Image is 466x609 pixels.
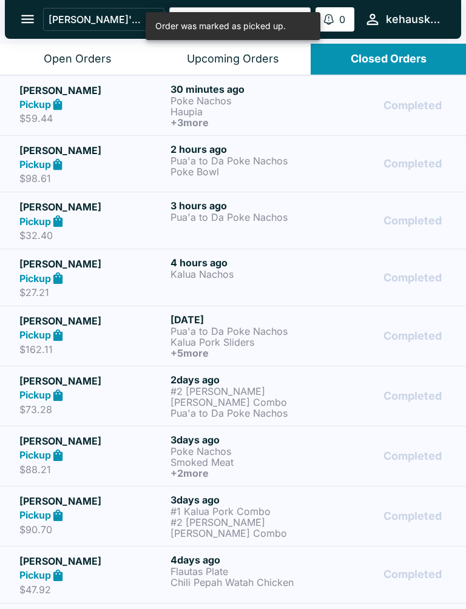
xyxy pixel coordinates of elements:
[171,348,317,358] h6: + 5 more
[171,434,220,446] span: 3 days ago
[171,577,317,588] p: Chili Pepah Watah Chicken
[171,506,317,517] p: #1 Kalua Pork Combo
[171,494,220,506] span: 3 days ago
[19,200,166,214] h5: [PERSON_NAME]
[171,566,317,577] p: Flautas Plate
[49,13,142,25] p: [PERSON_NAME]'s Kitchen
[19,509,51,521] strong: Pickup
[171,95,317,106] p: Poke Nachos
[171,269,317,280] p: Kalua Nachos
[171,374,220,386] span: 2 days ago
[171,386,317,408] p: #2 [PERSON_NAME] [PERSON_NAME] Combo
[19,229,166,241] p: $32.40
[171,446,317,457] p: Poke Nachos
[187,52,279,66] div: Upcoming Orders
[171,468,317,479] h6: + 2 more
[19,584,166,596] p: $47.92
[171,200,317,212] h6: 3 hours ago
[386,12,442,27] div: kehauskitchen
[171,257,317,269] h6: 4 hours ago
[171,326,317,337] p: Pua'a to Da Poke Nachos
[44,52,112,66] div: Open Orders
[171,143,317,155] h6: 2 hours ago
[19,257,166,271] h5: [PERSON_NAME]
[171,166,317,177] p: Poke Bowl
[171,117,317,128] h6: + 3 more
[19,569,51,581] strong: Pickup
[19,112,166,124] p: $59.44
[171,554,220,566] span: 4 days ago
[19,314,166,328] h5: [PERSON_NAME]
[19,83,166,98] h5: [PERSON_NAME]
[351,52,427,66] div: Closed Orders
[19,463,166,476] p: $88.21
[19,389,51,401] strong: Pickup
[171,212,317,223] p: Pua'a to Da Poke Nachos
[19,286,166,298] p: $27.21
[19,374,166,388] h5: [PERSON_NAME]
[339,13,345,25] p: 0
[19,158,51,170] strong: Pickup
[12,4,43,35] button: open drawer
[19,523,166,536] p: $90.70
[171,517,317,539] p: #2 [PERSON_NAME] [PERSON_NAME] Combo
[19,143,166,158] h5: [PERSON_NAME]
[19,172,166,184] p: $98.61
[171,337,317,348] p: Kalua Pork Sliders
[43,8,164,31] button: [PERSON_NAME]'s Kitchen
[359,6,447,32] button: kehauskitchen
[19,403,166,416] p: $73.28
[171,155,317,166] p: Pua'a to Da Poke Nachos
[171,457,317,468] p: Smoked Meat
[19,434,166,448] h5: [PERSON_NAME]
[19,329,51,341] strong: Pickup
[171,106,317,117] p: Haupia
[171,408,317,419] p: Pua'a to Da Poke Nachos
[19,494,166,508] h5: [PERSON_NAME]
[19,98,51,110] strong: Pickup
[19,449,51,461] strong: Pickup
[171,314,317,326] h6: [DATE]
[19,343,166,355] p: $162.11
[19,215,51,227] strong: Pickup
[19,272,51,284] strong: Pickup
[155,16,286,36] div: Order was marked as picked up.
[171,83,317,95] h6: 30 minutes ago
[19,554,166,568] h5: [PERSON_NAME]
